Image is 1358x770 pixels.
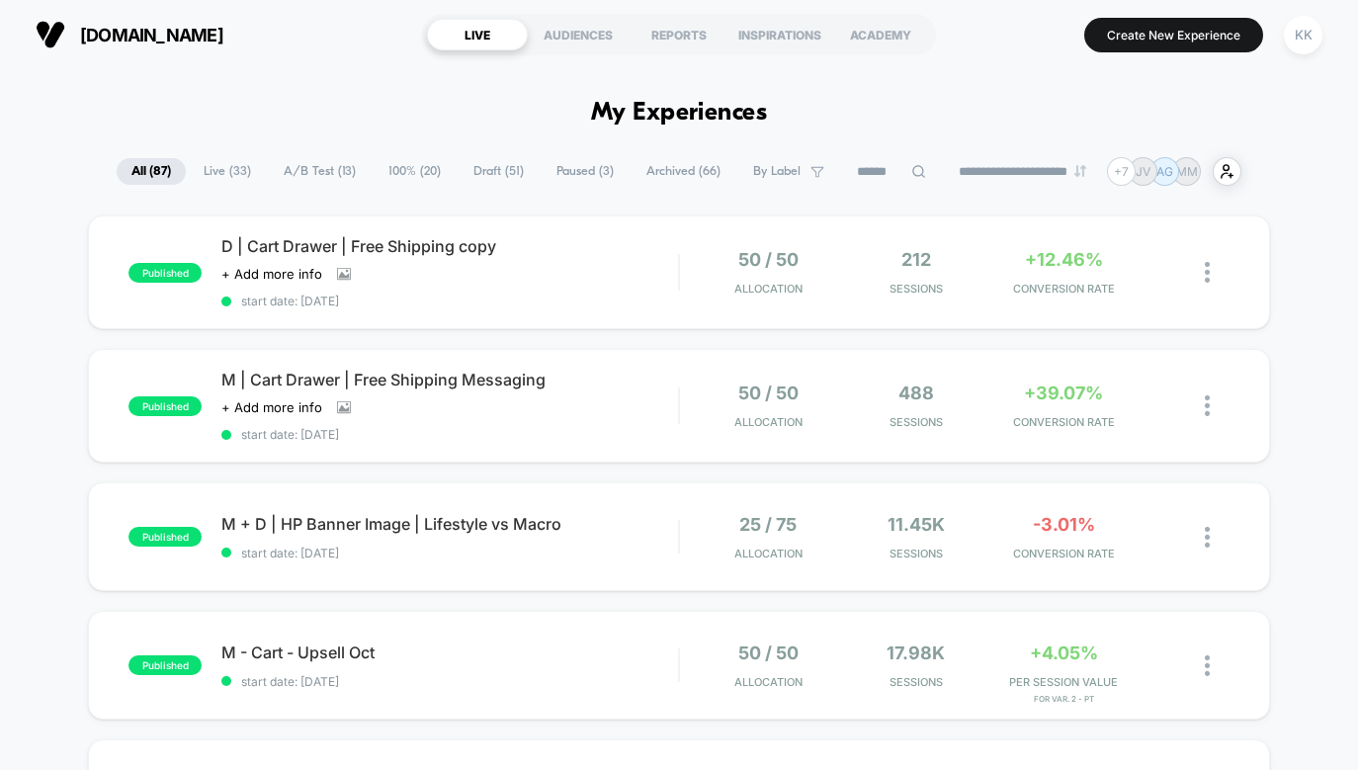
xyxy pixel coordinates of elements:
span: + Add more info [221,266,322,282]
button: Create New Experience [1084,18,1263,52]
span: M | Cart Drawer | Free Shipping Messaging [221,370,678,389]
span: Archived ( 66 ) [632,158,735,185]
img: close [1205,395,1210,416]
span: start date: [DATE] [221,427,678,442]
span: published [128,396,202,416]
span: +4.05% [1030,642,1098,663]
span: Sessions [847,282,985,296]
span: for Var. 2 - PT [995,694,1133,704]
span: D | Cart Drawer | Free Shipping copy [221,236,678,256]
img: close [1205,262,1210,283]
span: Allocation [734,675,803,689]
p: AG [1156,164,1173,179]
img: close [1205,527,1210,548]
img: close [1205,655,1210,676]
span: +12.46% [1025,249,1103,270]
span: CONVERSION RATE [995,415,1133,429]
span: Allocation [734,282,803,296]
span: Draft ( 51 ) [459,158,539,185]
div: LIVE [427,19,528,50]
span: 50 / 50 [738,383,799,403]
div: KK [1284,16,1322,54]
span: M + D | HP Banner Image | Lifestyle vs Macro [221,514,678,534]
span: 25 / 75 [739,514,797,535]
button: KK [1278,15,1328,55]
div: INSPIRATIONS [729,19,830,50]
button: [DOMAIN_NAME] [30,19,229,50]
img: Visually logo [36,20,65,49]
span: 50 / 50 [738,642,799,663]
span: 17.98k [887,642,945,663]
h1: My Experiences [591,99,768,128]
span: A/B Test ( 13 ) [269,158,371,185]
span: 212 [901,249,931,270]
span: CONVERSION RATE [995,547,1133,560]
span: published [128,527,202,547]
span: published [128,263,202,283]
span: All ( 87 ) [117,158,186,185]
span: CONVERSION RATE [995,282,1133,296]
span: [DOMAIN_NAME] [80,25,223,45]
span: published [128,655,202,675]
span: Allocation [734,547,803,560]
p: JV [1136,164,1150,179]
span: PER SESSION VALUE [995,675,1133,689]
div: AUDIENCES [528,19,629,50]
img: end [1074,165,1086,177]
span: Allocation [734,415,803,429]
span: M - Cart - Upsell Oct [221,642,678,662]
span: + Add more info [221,399,322,415]
span: Sessions [847,675,985,689]
span: Sessions [847,547,985,560]
span: By Label [753,164,801,179]
span: start date: [DATE] [221,674,678,689]
span: +39.07% [1024,383,1103,403]
p: MM [1176,164,1198,179]
span: Paused ( 3 ) [542,158,629,185]
span: -3.01% [1033,514,1095,535]
div: + 7 [1107,157,1136,186]
span: start date: [DATE] [221,294,678,308]
span: start date: [DATE] [221,546,678,560]
span: Live ( 33 ) [189,158,266,185]
span: 50 / 50 [738,249,799,270]
div: REPORTS [629,19,729,50]
span: 100% ( 20 ) [374,158,456,185]
div: ACADEMY [830,19,931,50]
span: 11.45k [888,514,945,535]
span: 488 [898,383,934,403]
span: Sessions [847,415,985,429]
